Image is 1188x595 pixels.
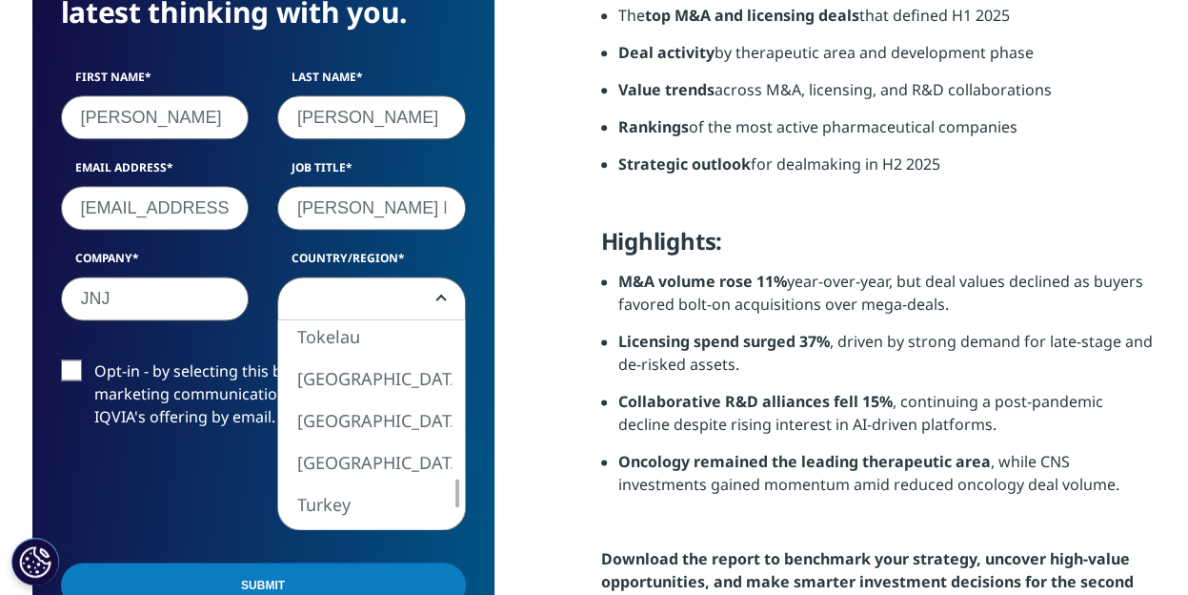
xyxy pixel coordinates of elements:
[618,270,1157,330] li: year-over-year, but deal values declined as buyers favored bolt-on acquisitions over mega-deals.
[618,115,1157,153] li: of the most active pharmaceutical companies
[618,154,751,174] strong: Strategic outlook
[618,4,1157,41] li: The that defined H1 2025
[277,159,466,186] label: Job Title
[618,330,1157,390] li: , driven by strong demand for late-stage and de-risked assets.
[618,42,715,63] strong: Deal activity
[618,271,787,292] strong: M&A volume rose 11%
[278,483,452,525] li: Turkey
[618,79,715,100] strong: Value trends
[61,459,351,533] iframe: reCAPTCHA
[618,450,1157,510] li: , while CNS investments gained momentum amid reduced oncology deal volume.
[278,525,452,567] li: Turkmenistan
[61,69,250,95] label: First Name
[278,441,452,483] li: [GEOGRAPHIC_DATA]
[277,250,466,277] label: Country/Region
[618,451,991,472] strong: Oncology remained the leading therapeutic area
[618,153,1157,190] li: for dealmaking in H2 2025
[618,116,689,137] strong: Rankings
[618,391,893,412] strong: Collaborative R&D alliances fell 15%
[11,538,59,585] button: Cookies Settings
[61,250,250,277] label: Company
[278,316,452,358] li: Tokelau
[61,359,466,439] label: Opt-in - by selecting this box, I consent to receiving marketing communications and information a...
[601,227,1157,270] h5: Highlights:
[618,78,1157,115] li: across M&A, licensing, and R&D collaborations
[645,5,859,26] strong: top M&A and licensing deals
[618,390,1157,450] li: , continuing a post-pandemic decline despite rising interest in AI-driven platforms.
[618,41,1157,78] li: by therapeutic area and development phase
[277,69,466,95] label: Last Name
[278,400,452,441] li: [GEOGRAPHIC_DATA]
[61,159,250,186] label: Email Address
[278,358,452,400] li: [GEOGRAPHIC_DATA]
